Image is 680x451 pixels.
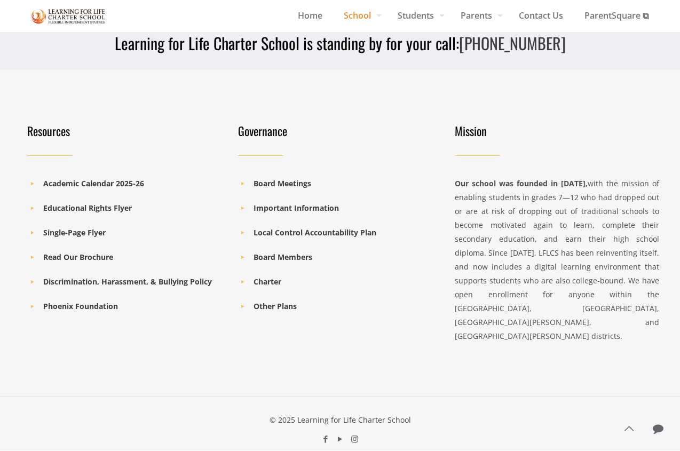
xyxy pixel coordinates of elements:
[254,179,311,189] a: Board Meetings
[21,33,659,54] h3: Learning for Life Charter School is standing by for your call:
[508,8,574,24] span: Contact Us
[43,203,132,213] a: Educational Rights Flyer
[387,8,450,24] span: Students
[238,124,436,139] h4: Governance
[254,203,339,213] a: Important Information
[254,252,312,263] a: Board Members
[455,124,659,139] h4: Mission
[320,434,331,445] a: Facebook icon
[21,433,659,447] ul: social menu
[333,8,387,24] span: School
[43,302,118,312] a: Phoenix Foundation
[335,434,346,445] a: YouTube icon
[43,252,113,263] a: Read Our Brochure
[21,414,659,428] div: © 2025 Learning for Life Charter School
[43,228,106,238] a: Single-Page Flyer
[254,228,376,238] a: Local Control Accountability Plan
[31,7,105,26] img: Staff
[43,179,144,189] a: Academic Calendar 2025-26
[450,8,508,24] span: Parents
[349,434,360,445] a: Instagram icon
[27,124,225,139] h4: Resources
[455,177,659,344] div: with the mission of enabling students in grades 7—12 who had dropped out or are at risk of droppi...
[43,277,212,287] a: Discrimination, Harassment, & Bullying Policy
[455,179,588,189] strong: Our school was founded in [DATE],
[618,418,640,440] a: Back to top icon
[287,8,333,24] span: Home
[574,8,659,24] span: ParentSquare ⧉
[459,31,566,56] a: [PHONE_NUMBER]
[254,302,297,312] a: Other Plans
[254,277,281,287] a: Charter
